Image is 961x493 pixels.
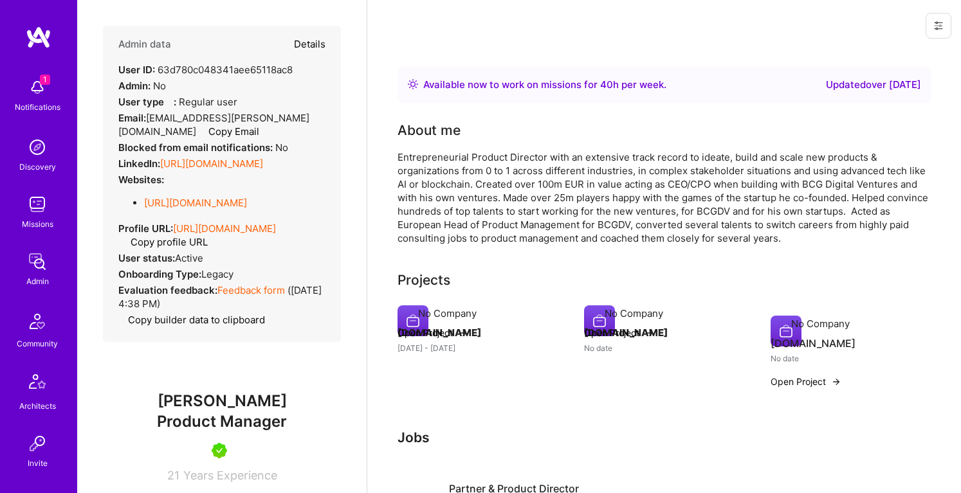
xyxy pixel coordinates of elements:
span: Years Experience [183,469,277,482]
h4: [DOMAIN_NAME] [398,325,558,341]
div: Admin [26,274,49,288]
img: Availability [408,79,418,89]
strong: User type : [118,96,176,108]
div: 63d780c048341aee65118ac8 [118,63,293,76]
img: Community [22,306,53,337]
h4: [DOMAIN_NAME] [584,325,745,341]
i: Help [164,96,174,105]
span: Product Manager [157,412,287,431]
i: icon Copy [118,316,128,325]
button: Open Project [584,326,655,339]
span: [PERSON_NAME] [103,391,341,411]
span: [EMAIL_ADDRESS][PERSON_NAME][DOMAIN_NAME] [118,112,309,138]
span: Active [175,252,203,264]
i: icon Copy [121,238,131,247]
strong: Websites: [118,174,164,186]
img: Company logo [398,305,428,336]
div: No Company [605,307,663,320]
h4: [DOMAIN_NAME] [771,335,931,352]
button: Open Project [398,326,468,339]
div: Updated over [DATE] [826,77,921,93]
div: No date [771,352,931,365]
div: No date [584,341,745,355]
img: teamwork [24,192,50,217]
span: legacy [201,268,233,280]
img: Invite [24,431,50,456]
strong: Blocked from email notifications: [118,141,275,154]
a: Feedback form [217,284,285,296]
div: ( [DATE] 4:38 PM ) [118,283,325,310]
button: Copy profile URL [121,235,208,249]
div: [DATE] - [DATE] [398,341,558,355]
div: Community [17,337,58,350]
div: Regular user [118,95,237,109]
img: bell [24,75,50,100]
a: [URL][DOMAIN_NAME] [160,157,263,170]
strong: Admin: [118,80,151,92]
span: 40 [600,78,613,91]
div: Discovery [19,160,56,174]
h4: Admin data [118,39,171,50]
button: Open Project [771,375,841,388]
img: arrow-right [645,328,655,338]
div: Entrepreneurial Product Director with an extensive track record to ideate, build and scale new pr... [398,150,931,245]
button: Copy Email [199,125,259,138]
a: [URL][DOMAIN_NAME] [173,222,276,235]
button: Copy builder data to clipboard [118,313,265,327]
button: Details [294,26,325,63]
strong: User status: [118,252,175,264]
div: Projects [398,271,450,290]
strong: Evaluation feedback: [118,284,217,296]
div: Architects [19,399,56,413]
img: discovery [24,134,50,160]
img: arrow-right [458,328,468,338]
span: 21 [167,469,179,482]
a: [URL][DOMAIN_NAME] [144,197,247,209]
img: Company logo [584,305,615,336]
img: arrow-right [831,377,841,387]
img: admin teamwork [24,249,50,274]
div: No [118,79,166,93]
strong: Profile URL: [118,222,173,235]
div: No Company [418,307,477,320]
div: No Company [791,317,850,330]
strong: User ID: [118,64,155,76]
strong: LinkedIn: [118,157,160,170]
img: A.Teamer in Residence [212,443,227,458]
span: 1 [40,75,50,85]
strong: Email: [118,112,146,124]
h3: Jobs [398,429,931,445]
i: icon Copy [199,127,208,137]
img: Company logo [771,316,801,346]
div: Available now to work on missions for h per week . [423,77,666,93]
strong: Onboarding Type: [118,268,201,280]
div: About me [398,121,461,140]
img: logo [26,26,51,49]
div: Notifications [15,100,60,114]
div: Invite [28,456,48,470]
div: No [118,141,288,154]
div: Missions [22,217,53,231]
img: Architects [22,368,53,399]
